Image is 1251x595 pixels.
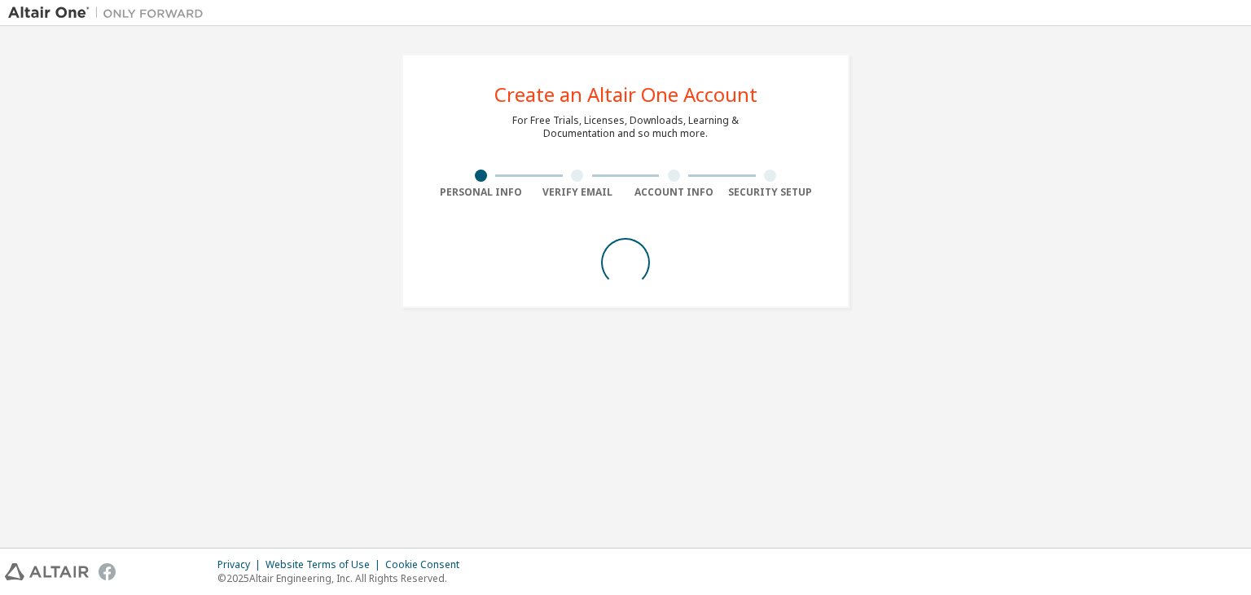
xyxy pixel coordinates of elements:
[494,85,757,104] div: Create an Altair One Account
[432,186,529,199] div: Personal Info
[385,558,469,571] div: Cookie Consent
[217,571,469,585] p: © 2025 Altair Engineering, Inc. All Rights Reserved.
[512,114,739,140] div: For Free Trials, Licenses, Downloads, Learning & Documentation and so much more.
[625,186,722,199] div: Account Info
[99,563,116,580] img: facebook.svg
[529,186,626,199] div: Verify Email
[722,186,819,199] div: Security Setup
[8,5,212,21] img: Altair One
[5,563,89,580] img: altair_logo.svg
[217,558,266,571] div: Privacy
[266,558,385,571] div: Website Terms of Use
